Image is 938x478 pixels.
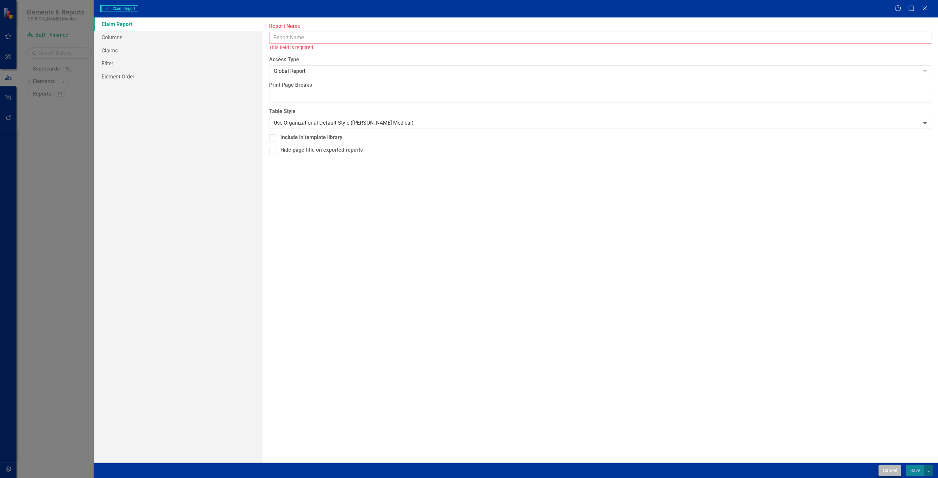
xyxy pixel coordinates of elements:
[879,465,901,476] button: Cancel
[94,17,263,31] a: Claim Report
[269,22,931,30] label: Report Name
[94,31,263,44] a: Columns
[94,57,263,70] a: Filter
[280,134,342,141] div: Include in template library
[269,108,931,115] label: Table Style
[94,70,263,83] a: Element Order
[269,81,931,89] label: Print Page Breaks
[269,32,931,44] input: Report Name
[94,44,263,57] a: Claims
[906,465,924,476] button: Save
[274,68,920,75] div: Global Report
[269,56,931,64] label: Access Type
[280,146,363,154] div: Hide page title on exported reports
[269,44,931,51] div: This field is required
[100,5,138,12] span: Claim Report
